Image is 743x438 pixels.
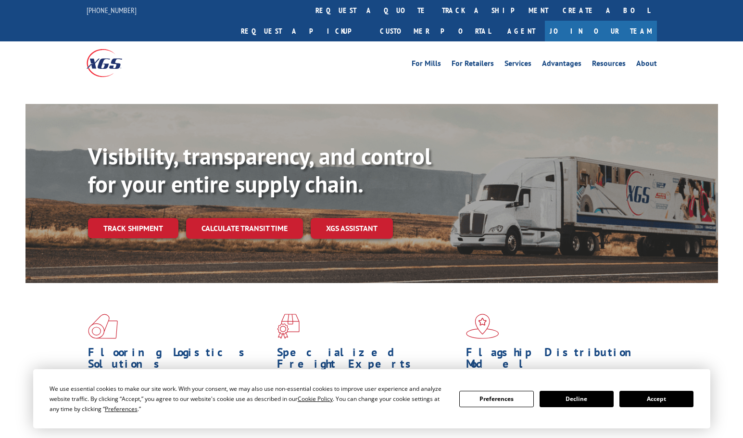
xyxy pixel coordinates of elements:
[277,314,300,339] img: xgs-icon-focused-on-flooring-red
[105,405,138,413] span: Preferences
[186,218,303,239] a: Calculate transit time
[88,314,118,339] img: xgs-icon-total-supply-chain-intelligence-red
[619,391,693,407] button: Accept
[50,384,448,414] div: We use essential cookies to make our site work. With your consent, we may also use non-essential ...
[88,418,208,429] a: Learn More >
[412,60,441,70] a: For Mills
[452,60,494,70] a: For Retailers
[373,21,498,41] a: Customer Portal
[88,347,270,374] h1: Flooring Logistics Solutions
[33,369,710,428] div: Cookie Consent Prompt
[540,391,614,407] button: Decline
[504,60,531,70] a: Services
[542,60,581,70] a: Advantages
[466,314,499,339] img: xgs-icon-flagship-distribution-model-red
[298,395,333,403] span: Cookie Policy
[277,347,459,374] h1: Specialized Freight Experts
[636,60,657,70] a: About
[277,418,397,429] a: Learn More >
[234,21,373,41] a: Request a pickup
[311,218,393,239] a: XGS ASSISTANT
[87,5,137,15] a: [PHONE_NUMBER]
[592,60,626,70] a: Resources
[88,141,431,199] b: Visibility, transparency, and control for your entire supply chain.
[88,218,178,238] a: Track shipment
[498,21,545,41] a: Agent
[466,347,648,374] h1: Flagship Distribution Model
[459,391,533,407] button: Preferences
[545,21,657,41] a: Join Our Team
